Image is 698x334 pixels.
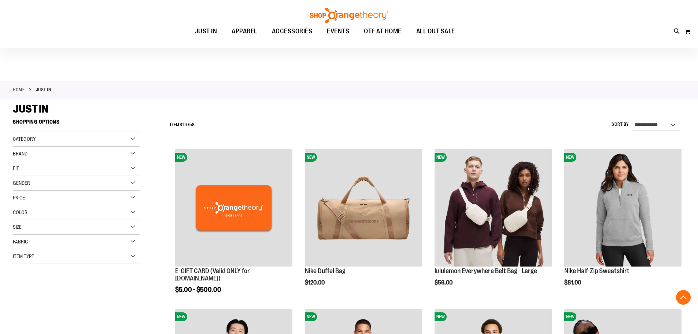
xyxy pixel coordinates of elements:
[435,149,552,267] img: lululemon Everywhere Belt Bag - Large
[13,87,25,93] a: Home
[364,23,402,40] span: OTF AT HOME
[564,267,629,275] a: Nike Half-Zip Sweatshirt
[13,151,27,157] span: Brand
[175,312,187,321] span: NEW
[175,267,250,282] a: E-GIFT CARD (Valid ONLY for [DOMAIN_NAME])
[305,312,317,321] span: NEW
[175,153,187,162] span: NEW
[170,119,195,131] h2: Items to
[175,149,292,267] img: E-GIFT CARD (Valid ONLY for ShopOrangetheory.com)
[175,286,221,293] span: $5.00 - $500.00
[305,267,346,275] a: Nike Duffel Bag
[564,153,576,162] span: NEW
[435,267,537,275] a: lululemon Everywhere Belt Bag - Large
[13,253,34,259] span: Item Type
[175,149,292,268] a: E-GIFT CARD (Valid ONLY for ShopOrangetheory.com)NEW
[13,209,27,215] span: Color
[305,153,317,162] span: NEW
[13,165,19,171] span: Fit
[564,279,582,286] span: $81.00
[564,312,576,321] span: NEW
[435,279,454,286] span: $56.00
[431,146,555,305] div: product
[13,115,140,132] strong: Shopping Options
[305,149,422,268] a: Nike Duffel BagNEW
[612,121,629,128] label: Sort By
[435,153,447,162] span: NEW
[189,122,195,127] span: 58
[13,239,28,245] span: Fabric
[182,122,184,127] span: 1
[564,149,682,267] img: Nike Half-Zip Sweatshirt
[416,23,455,40] span: ALL OUT SALE
[13,136,36,142] span: Category
[305,279,326,286] span: $120.00
[13,195,25,201] span: Price
[435,312,447,321] span: NEW
[13,103,48,115] span: JUST IN
[309,8,389,23] img: Shop Orangetheory
[561,146,685,305] div: product
[171,146,296,312] div: product
[232,23,257,40] span: APPAREL
[272,23,313,40] span: ACCESSORIES
[36,87,51,93] strong: JUST IN
[327,23,349,40] span: EVENTS
[305,149,422,267] img: Nike Duffel Bag
[435,149,552,268] a: lululemon Everywhere Belt Bag - LargeNEW
[195,23,217,40] span: JUST IN
[13,224,22,230] span: Size
[676,290,691,305] button: Back To Top
[564,149,682,268] a: Nike Half-Zip SweatshirtNEW
[301,146,426,305] div: product
[13,180,30,186] span: Gender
